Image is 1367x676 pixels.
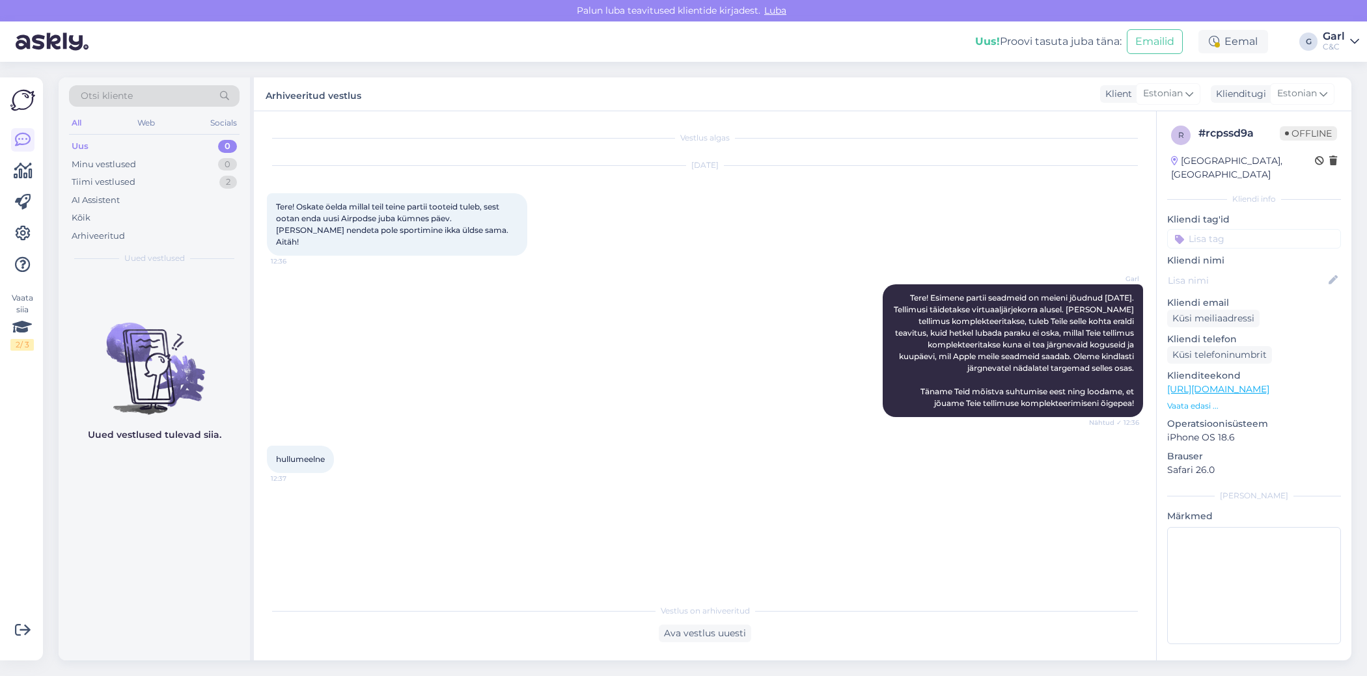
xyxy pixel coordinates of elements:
[975,34,1122,49] div: Proovi tasuta juba täna:
[72,140,89,153] div: Uus
[1323,42,1345,52] div: C&C
[276,202,510,247] span: Tere! Oskate öelda millal teil teine partii tooteid tuleb, sest ootan enda uusi Airpodse juba küm...
[1198,126,1280,141] div: # rcpssd9a
[1167,490,1341,502] div: [PERSON_NAME]
[124,252,185,264] span: Uued vestlused
[1100,87,1132,101] div: Klient
[1167,254,1341,267] p: Kliendi nimi
[1198,30,1268,53] div: Eemal
[1167,369,1341,383] p: Klienditeekond
[1280,126,1337,141] span: Offline
[218,158,237,171] div: 0
[69,115,84,131] div: All
[975,35,1000,47] b: Uus!
[59,299,250,416] img: No chats
[894,293,1136,408] span: Tere! Esimene partii seadmeid on meieni jõudnud [DATE]. Tellimusi täidetakse virtuaaljärjekorra a...
[10,339,34,351] div: 2 / 3
[1167,400,1341,412] p: Vaata edasi ...
[1178,130,1184,140] span: r
[267,159,1143,171] div: [DATE]
[1167,463,1341,477] p: Safari 26.0
[661,605,750,617] span: Vestlus on arhiveeritud
[1167,450,1341,463] p: Brauser
[1171,154,1315,182] div: [GEOGRAPHIC_DATA], [GEOGRAPHIC_DATA]
[1168,273,1326,288] input: Lisa nimi
[218,140,237,153] div: 0
[266,85,361,103] label: Arhiveeritud vestlus
[1167,193,1341,205] div: Kliendi info
[1143,87,1183,101] span: Estonian
[1167,346,1272,364] div: Küsi telefoninumbrit
[72,176,135,189] div: Tiimi vestlused
[88,428,221,442] p: Uued vestlused tulevad siia.
[1211,87,1266,101] div: Klienditugi
[659,625,751,642] div: Ava vestlus uuesti
[1167,213,1341,226] p: Kliendi tag'id
[1299,33,1318,51] div: G
[1127,29,1183,54] button: Emailid
[267,132,1143,144] div: Vestlus algas
[271,256,320,266] span: 12:36
[1167,509,1341,523] p: Märkmed
[1323,31,1345,42] div: Garl
[1090,274,1139,284] span: Garl
[208,115,240,131] div: Socials
[72,230,125,243] div: Arhiveeritud
[1323,31,1359,52] a: GarlC&C
[1167,332,1341,346] p: Kliendi telefon
[72,158,136,171] div: Minu vestlused
[219,176,237,189] div: 2
[1167,431,1341,444] p: iPhone OS 18.6
[1277,87,1317,101] span: Estonian
[1089,418,1139,427] span: Nähtud ✓ 12:36
[81,89,133,103] span: Otsi kliente
[72,194,120,207] div: AI Assistent
[10,88,35,113] img: Askly Logo
[72,211,90,224] div: Kõik
[760,5,790,16] span: Luba
[10,292,34,351] div: Vaata siia
[1167,310,1260,327] div: Küsi meiliaadressi
[1167,417,1341,431] p: Operatsioonisüsteem
[1167,383,1269,395] a: [URL][DOMAIN_NAME]
[1167,229,1341,249] input: Lisa tag
[1167,296,1341,310] p: Kliendi email
[135,115,158,131] div: Web
[276,454,325,464] span: hullumeelne
[271,474,320,483] span: 12:37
